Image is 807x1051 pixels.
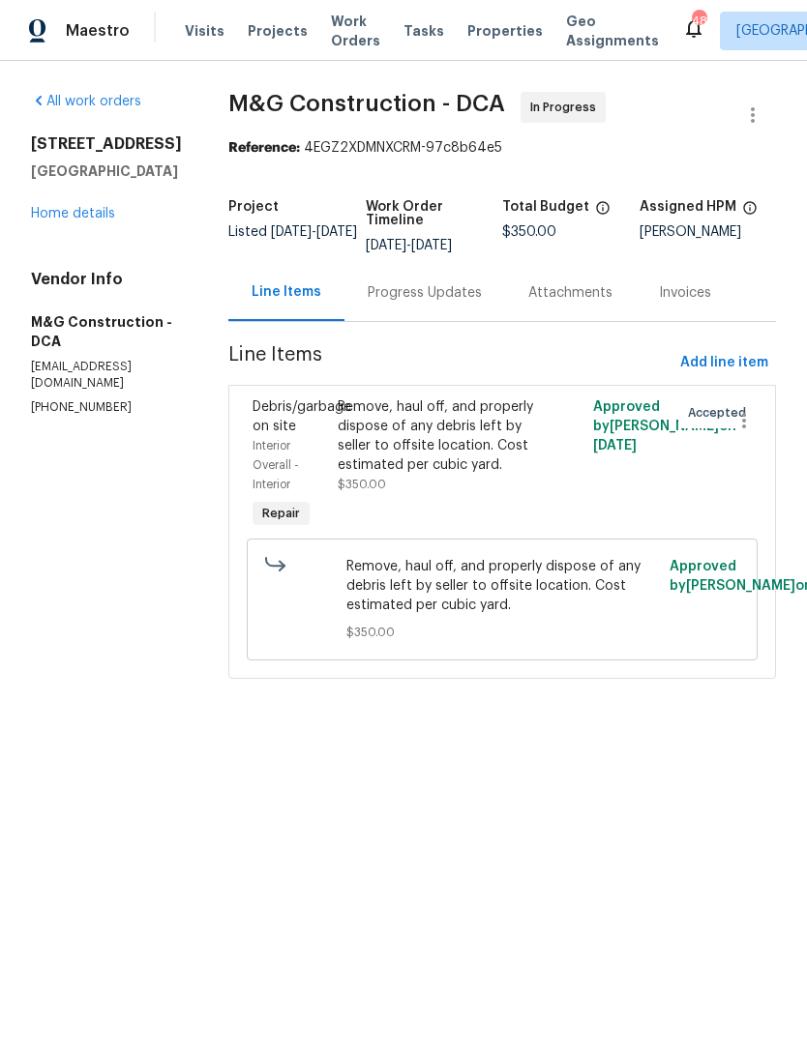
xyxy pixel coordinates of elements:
[467,21,543,41] span: Properties
[31,134,182,154] h2: [STREET_ADDRESS]
[366,239,452,252] span: -
[346,623,659,642] span: $350.00
[31,161,182,181] h5: [GEOGRAPHIC_DATA]
[346,557,659,615] span: Remove, haul off, and properly dispose of any debris left by seller to offsite location. Cost est...
[502,200,589,214] h5: Total Budget
[659,283,711,303] div: Invoices
[252,282,321,302] div: Line Items
[31,359,182,392] p: [EMAIL_ADDRESS][DOMAIN_NAME]
[31,399,182,416] p: [PHONE_NUMBER]
[228,345,672,381] span: Line Items
[368,283,482,303] div: Progress Updates
[411,239,452,252] span: [DATE]
[271,225,312,239] span: [DATE]
[228,138,776,158] div: 4EGZ2XDMNXCRM-97c8b64e5
[742,200,758,225] span: The hpm assigned to this work order.
[640,225,777,239] div: [PERSON_NAME]
[228,92,505,115] span: M&G Construction - DCA
[640,200,736,214] h5: Assigned HPM
[31,207,115,220] a: Home details
[366,200,503,227] h5: Work Order Timeline
[253,400,351,433] span: Debris/garbage on site
[366,239,406,252] span: [DATE]
[530,98,604,117] span: In Progress
[528,283,613,303] div: Attachments
[680,351,768,375] span: Add line item
[228,200,279,214] h5: Project
[31,270,182,289] h4: Vendor Info
[31,312,182,351] h5: M&G Construction - DCA
[403,24,444,38] span: Tasks
[595,200,611,225] span: The total cost of line items that have been proposed by Opendoor. This sum includes line items th...
[248,21,308,41] span: Projects
[316,225,357,239] span: [DATE]
[338,479,386,490] span: $350.00
[228,141,300,155] b: Reference:
[593,439,637,453] span: [DATE]
[672,345,776,381] button: Add line item
[271,225,357,239] span: -
[66,21,130,41] span: Maestro
[502,225,556,239] span: $350.00
[593,400,736,453] span: Approved by [PERSON_NAME] on
[338,397,539,475] div: Remove, haul off, and properly dispose of any debris left by seller to offsite location. Cost est...
[688,403,754,423] span: Accepted
[331,12,380,50] span: Work Orders
[228,225,357,239] span: Listed
[185,21,224,41] span: Visits
[692,12,705,31] div: 48
[31,95,141,108] a: All work orders
[254,504,308,523] span: Repair
[566,12,659,50] span: Geo Assignments
[253,440,299,490] span: Interior Overall - Interior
